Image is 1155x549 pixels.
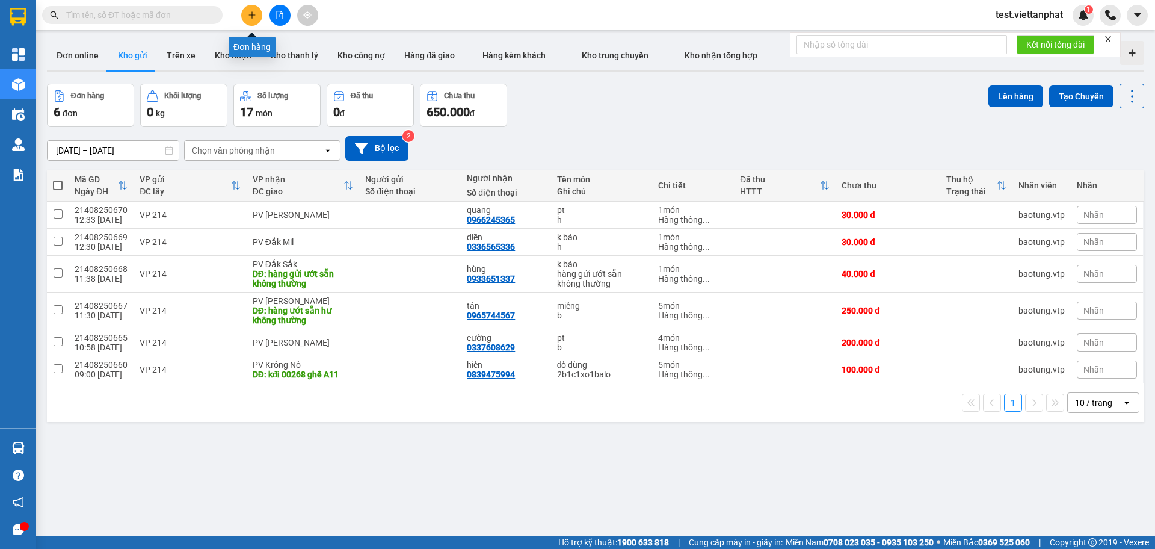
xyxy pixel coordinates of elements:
img: phone-icon [1105,10,1116,20]
button: 1 [1004,394,1022,412]
button: Tạo Chuyến [1049,85,1113,107]
div: 12:33 [DATE] [75,215,128,225]
button: Kho nhận [205,41,261,70]
span: Nhãn [1083,365,1104,374]
span: file-add [276,11,284,19]
span: ⚪️ [937,540,940,545]
strong: 1900 633 818 [617,538,669,547]
button: Kết nối tổng đài [1017,35,1094,54]
span: 1 [1086,5,1091,14]
div: 11:30 [DATE] [75,311,128,320]
div: đồ dùng [557,360,647,370]
span: ... [703,242,710,252]
div: k báo [557,232,647,242]
img: warehouse-icon [12,108,25,121]
div: 4 món [658,333,728,343]
div: k báo [557,259,647,269]
div: 30.000 đ [842,237,934,247]
div: 30.000 đ [842,210,934,220]
div: VP 214 [140,237,240,247]
span: close [1104,35,1112,43]
span: ... [703,215,710,225]
div: baotung.vtp [1018,338,1065,347]
div: 10 / trang [1075,397,1112,409]
div: b [557,311,647,320]
th: Toggle SortBy [69,170,134,202]
div: VP 214 [140,210,240,220]
button: Bộ lọc [345,136,408,161]
div: PV Krông Nô [253,360,353,370]
span: Hàng kèm khách [482,51,546,60]
div: Chọn văn phòng nhận [192,144,275,157]
div: baotung.vtp [1018,306,1065,315]
span: đ [340,108,345,118]
sup: 2 [402,130,414,142]
div: VP 214 [140,338,240,347]
span: Nhãn [1083,338,1104,347]
div: PV Đắk Mil [253,237,353,247]
img: icon-new-feature [1078,10,1089,20]
div: diễn [467,232,544,242]
button: Đã thu0đ [327,84,414,127]
strong: 0708 023 035 - 0935 103 250 [824,538,934,547]
th: Toggle SortBy [247,170,359,202]
div: pt [557,205,647,215]
span: plus [248,11,256,19]
th: Toggle SortBy [734,170,836,202]
span: search [50,11,58,19]
div: DĐ: kđi 00268 ghế A11 [253,370,353,379]
input: Select a date range. [48,141,179,160]
div: 11:38 [DATE] [75,274,128,284]
strong: 0369 525 060 [978,538,1030,547]
span: copyright [1088,538,1097,547]
span: 0 [333,105,340,119]
div: Hàng thông thường [658,274,728,284]
div: Chưa thu [444,91,475,100]
div: pt [557,333,647,343]
div: baotung.vtp [1018,365,1065,374]
div: 0336565336 [467,242,515,252]
span: | [678,536,680,549]
th: Toggle SortBy [940,170,1012,202]
span: caret-down [1132,10,1143,20]
button: Kho thanh lý [261,41,328,70]
span: | [1039,536,1041,549]
div: Ngày ĐH [75,187,118,196]
div: Hàng thông thường [658,370,728,379]
button: file-add [269,5,291,26]
span: Nhãn [1083,306,1104,315]
button: Trên xe [157,41,205,70]
div: Mã GD [75,175,118,184]
div: 21408250667 [75,301,128,311]
span: ... [703,311,710,320]
div: Chưa thu [842,181,934,190]
div: hàng gửi ướt sẵn không thường [557,269,647,288]
span: ... [703,274,710,284]
div: Đã thu [740,175,820,184]
span: 17 [240,105,253,119]
div: miếng [557,301,647,311]
div: 5 món [658,360,728,370]
div: PV [PERSON_NAME] [253,338,353,347]
span: Kho nhận tổng hợp [685,51,757,60]
span: Kết nối tổng đài [1026,38,1085,51]
div: Số lượng [257,91,288,100]
div: 40.000 đ [842,269,934,279]
div: Trạng thái [946,187,997,196]
div: Tạo kho hàng mới [1120,41,1144,65]
div: 0337608629 [467,343,515,352]
div: 09:00 [DATE] [75,370,128,379]
div: 0965744567 [467,311,515,320]
button: Kho gửi [108,41,157,70]
span: Nhãn [1083,210,1104,220]
div: Hàng thông thường [658,242,728,252]
div: 1 món [658,232,728,242]
input: Tìm tên, số ĐT hoặc mã đơn [66,8,208,22]
div: VP nhận [253,175,343,184]
span: question-circle [13,470,24,481]
button: Lên hàng [988,85,1043,107]
span: Nhãn [1083,237,1104,247]
span: 650.000 [427,105,470,119]
img: warehouse-icon [12,442,25,454]
div: baotung.vtp [1018,269,1065,279]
